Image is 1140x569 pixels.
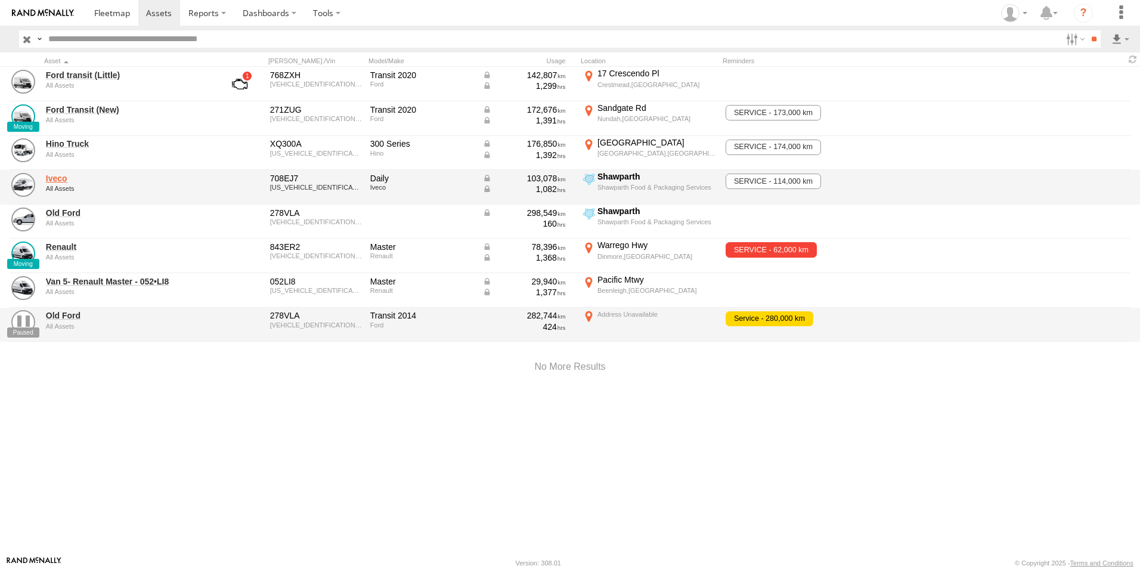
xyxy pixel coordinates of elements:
a: Old Ford [46,310,209,321]
div: Transit 2020 [370,104,474,115]
div: undefined [46,151,209,158]
div: 271ZUG [270,104,362,115]
span: SERVICE - 62,000 km [726,242,816,258]
label: Click to View Current Location [581,68,718,100]
div: Data from Vehicle CANbus [482,252,566,263]
label: Click to View Current Location [581,171,718,203]
div: Reminders [723,57,913,65]
div: Data from Vehicle CANbus [482,81,566,91]
div: [GEOGRAPHIC_DATA] [597,137,716,148]
label: Click to View Current Location [581,309,718,341]
div: WF0XXXTTGXEY56137 [270,321,362,329]
label: Click to View Current Location [581,103,718,135]
div: Data from Vehicle CANbus [482,184,566,194]
div: 424 [482,321,566,332]
i: ? [1074,4,1093,23]
div: 843ER2 [270,242,362,252]
div: Data from Vehicle CANbus [482,150,566,160]
a: View Asset Details [11,70,35,94]
div: Transit 2020 [370,70,474,81]
div: [GEOGRAPHIC_DATA],[GEOGRAPHIC_DATA] [597,149,716,157]
a: Ford Transit (New) [46,104,209,115]
div: Warrego Hwy [597,240,716,251]
div: Transit 2014 [370,310,474,321]
div: Renault [370,287,474,294]
label: Search Filter Options [1061,30,1087,48]
div: Ford [370,115,474,122]
img: rand-logo.svg [12,9,74,17]
a: View Asset Details [11,104,35,128]
div: undefined [46,323,209,330]
div: undefined [46,219,209,227]
div: [PERSON_NAME]./Vin [268,57,364,65]
div: WF0XXXTTGXEY56137 [270,218,362,225]
div: Renault [370,252,474,259]
span: Refresh [1126,54,1140,65]
a: View Asset Details [11,208,35,231]
div: Shawparth Food & Packaging Services [597,183,716,191]
div: undefined [46,116,209,123]
div: WF0EXXTTRELB67592 [270,115,362,122]
div: Data from Vehicle CANbus [482,242,566,252]
div: XQ300A [270,138,362,149]
div: Data from Vehicle CANbus [482,70,566,81]
div: Data from Vehicle CANbus [482,173,566,184]
a: Terms and Conditions [1070,559,1133,567]
label: Search Query [35,30,44,48]
div: undefined [46,253,209,261]
div: Data from Vehicle CANbus [482,276,566,287]
div: Data from Vehicle CANbus [482,104,566,115]
div: Hino [370,150,474,157]
div: JHHUCS5F30K035764 [270,150,362,157]
div: Usage [481,57,576,65]
a: Old Ford [46,208,209,218]
div: Click to Sort [44,57,211,65]
div: VF1MAFFVHN0843447 [270,252,362,259]
div: Location [581,57,718,65]
div: © Copyright 2025 - [1015,559,1133,567]
a: View Asset with Fault/s [218,70,262,98]
div: Darren Ward [997,4,1031,22]
a: Ford transit (Little) [46,70,209,81]
a: Van 5- Renault Master - 052•LI8 [46,276,209,287]
a: Iveco [46,173,209,184]
div: Ford [370,321,474,329]
div: Nundah,[GEOGRAPHIC_DATA] [597,115,716,123]
div: Dinmore,[GEOGRAPHIC_DATA] [597,252,716,261]
span: SERVICE - 114,000 km [726,174,820,189]
div: WF0EXXTTRELA27388 [270,81,362,88]
label: Click to View Current Location [581,206,718,238]
a: Visit our Website [7,557,61,569]
span: SERVICE - 174,000 km [726,140,820,155]
label: Click to View Current Location [581,240,718,272]
div: Sandgate Rd [597,103,716,113]
div: 300 Series [370,138,474,149]
div: 17 Crescendo Pl [597,68,716,79]
div: Crestmead,[GEOGRAPHIC_DATA] [597,81,716,89]
label: Export results as... [1110,30,1130,48]
div: Master [370,276,474,287]
label: Click to View Current Location [581,137,718,169]
div: 278VLA [270,310,362,321]
div: 278VLA [270,208,362,218]
div: Beenleigh,[GEOGRAPHIC_DATA] [597,286,716,295]
a: Hino Truck [46,138,209,149]
div: Data from Vehicle CANbus [482,287,566,298]
div: Data from Vehicle CANbus [482,115,566,126]
a: View Asset Details [11,173,35,197]
a: View Asset Details [11,242,35,265]
div: undefined [46,288,209,295]
div: Shawparth Food & Packaging Services [597,218,716,226]
div: undefined [46,82,209,89]
div: 768ZXH [270,70,362,81]
div: Data from Vehicle CANbus [482,138,566,149]
div: Shawparth [597,171,716,182]
div: Ford [370,81,474,88]
div: Daily [370,173,474,184]
div: undefined [46,185,209,192]
div: Master [370,242,474,252]
div: Version: 308.01 [516,559,561,567]
span: Service - 280,000 km [726,311,813,327]
div: Model/Make [368,57,476,65]
label: Click to View Current Location [581,274,718,307]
